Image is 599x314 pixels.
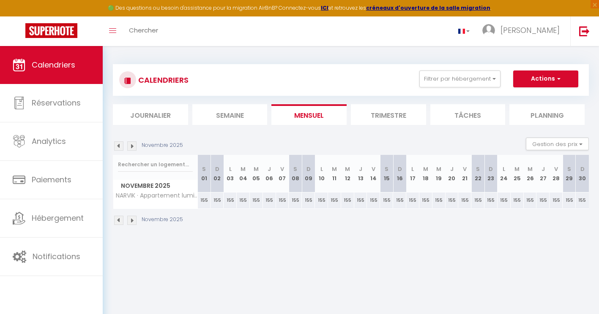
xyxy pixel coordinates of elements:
[268,165,271,173] abbr: J
[380,155,393,192] th: 15
[237,192,250,208] div: 155
[406,155,419,192] th: 17
[289,192,302,208] div: 155
[229,165,232,173] abbr: L
[550,155,563,192] th: 28
[511,192,524,208] div: 155
[484,155,498,192] th: 23
[321,4,328,11] a: ICI
[580,165,585,173] abbr: D
[398,165,402,173] abbr: D
[123,16,164,46] a: Chercher
[511,155,524,192] th: 25
[341,192,354,208] div: 155
[536,192,550,208] div: 155
[345,165,350,173] abbr: M
[211,192,224,208] div: 155
[482,24,495,37] img: ...
[579,26,590,36] img: logout
[241,165,246,173] abbr: M
[526,138,589,150] button: Gestion des prix
[458,192,471,208] div: 155
[359,165,362,173] abbr: J
[263,192,276,208] div: 155
[198,155,211,192] th: 01
[385,165,388,173] abbr: S
[503,165,505,173] abbr: L
[476,16,570,46] a: ... [PERSON_NAME]
[471,155,484,192] th: 22
[411,165,414,173] abbr: L
[380,192,393,208] div: 155
[32,136,66,146] span: Analytics
[33,251,80,262] span: Notifications
[430,104,506,125] li: Tâches
[113,104,188,125] li: Journalier
[250,155,263,192] th: 05
[293,165,297,173] abbr: S
[563,155,576,192] th: 29
[32,174,71,185] span: Paiements
[237,155,250,192] th: 04
[250,192,263,208] div: 155
[513,70,578,87] button: Actions
[471,192,484,208] div: 155
[341,155,354,192] th: 12
[202,165,206,173] abbr: S
[351,104,426,125] li: Trimestre
[463,165,467,173] abbr: V
[276,155,289,192] th: 07
[224,155,237,192] th: 03
[367,155,380,192] th: 14
[393,155,406,192] th: 16
[567,165,571,173] abbr: S
[366,4,490,11] a: créneaux d'ouverture de la salle migration
[446,192,459,208] div: 155
[576,192,589,208] div: 155
[263,155,276,192] th: 06
[458,155,471,192] th: 21
[32,60,75,70] span: Calendriers
[501,25,560,35] span: [PERSON_NAME]
[542,165,545,173] abbr: J
[129,26,158,35] span: Chercher
[136,70,189,89] h3: CALENDRIERS
[142,216,183,224] p: Novembre 2025
[32,213,84,223] span: Hébergement
[115,192,199,199] span: NARVIK · Appartement lumineux avec balcon
[142,141,183,149] p: Novembre 2025
[554,165,558,173] abbr: V
[254,165,259,173] abbr: M
[306,165,311,173] abbr: D
[406,192,419,208] div: 155
[419,155,432,192] th: 18
[450,165,454,173] abbr: J
[32,97,81,108] span: Réservations
[113,180,197,192] span: Novembre 2025
[315,155,328,192] th: 10
[192,104,268,125] li: Semaine
[289,155,302,192] th: 08
[271,104,347,125] li: Mensuel
[320,165,323,173] abbr: L
[489,165,493,173] abbr: D
[354,155,367,192] th: 13
[446,155,459,192] th: 20
[524,192,537,208] div: 155
[419,192,432,208] div: 155
[215,165,219,173] abbr: D
[528,165,533,173] abbr: M
[302,155,315,192] th: 09
[328,155,341,192] th: 11
[276,192,289,208] div: 155
[498,155,511,192] th: 24
[393,192,406,208] div: 155
[536,155,550,192] th: 27
[224,192,237,208] div: 155
[7,3,32,29] button: Ouvrir le widget de chat LiveChat
[354,192,367,208] div: 155
[576,155,589,192] th: 30
[25,23,77,38] img: Super Booking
